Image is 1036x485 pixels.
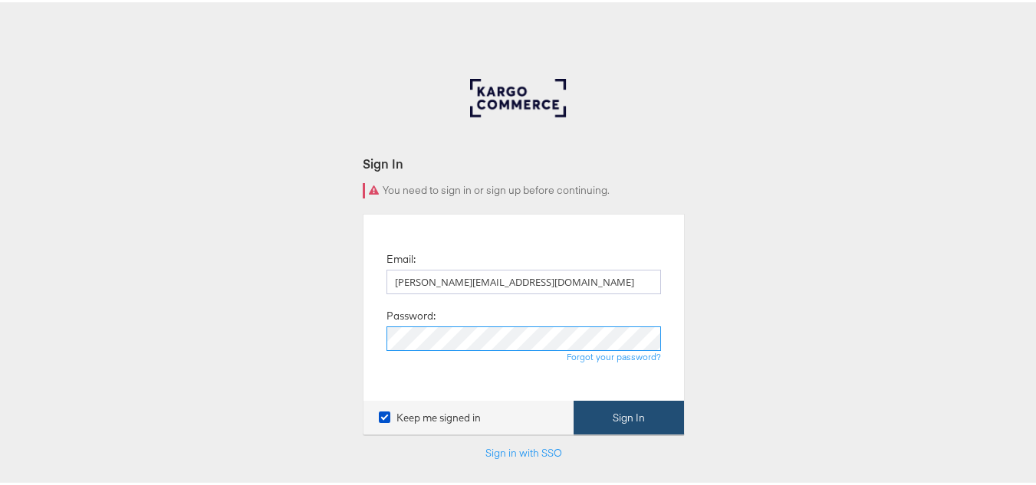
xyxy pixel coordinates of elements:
[363,152,685,170] div: Sign In
[386,306,436,321] label: Password:
[379,408,481,423] label: Keep me signed in
[386,267,661,292] input: Email
[485,444,562,457] a: Sign in with SSO
[363,181,685,196] div: You need to sign in or sign up before continuing.
[567,349,661,360] a: Forgot your password?
[386,250,416,264] label: Email:
[574,398,684,433] button: Sign In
